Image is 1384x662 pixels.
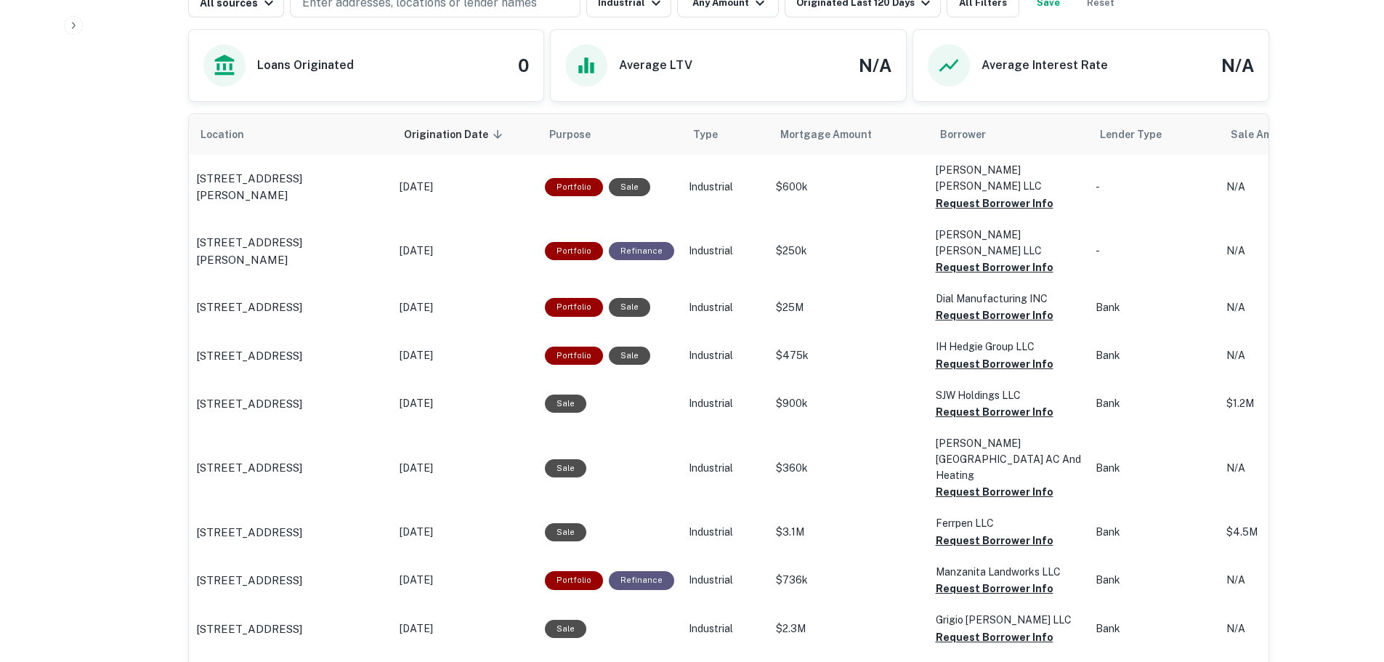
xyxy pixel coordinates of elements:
[689,461,761,476] p: Industrial
[549,126,610,143] span: Purpose
[776,243,921,259] p: $250k
[400,243,530,259] p: [DATE]
[776,525,921,540] p: $3.1M
[609,298,650,316] div: Sale
[201,126,263,143] span: Location
[936,195,1053,212] button: Request Borrower Info
[776,461,921,476] p: $360k
[936,580,1053,597] button: Request Borrower Info
[936,612,1081,628] p: Grigio [PERSON_NAME] LLC
[609,347,650,365] div: Sale
[400,525,530,540] p: [DATE]
[776,348,921,363] p: $475k
[936,483,1053,501] button: Request Borrower Info
[257,57,354,74] h6: Loans Originated
[1096,461,1212,476] p: Bank
[1226,243,1343,259] p: N/A
[196,572,385,589] a: [STREET_ADDRESS]
[196,621,302,638] p: [STREET_ADDRESS]
[689,396,761,411] p: Industrial
[400,348,530,363] p: [DATE]
[1226,461,1343,476] p: N/A
[400,396,530,411] p: [DATE]
[1226,179,1343,195] p: N/A
[1219,114,1350,155] th: Sale Amount
[400,573,530,588] p: [DATE]
[936,403,1053,421] button: Request Borrower Info
[936,435,1081,483] p: [PERSON_NAME][GEOGRAPHIC_DATA] AC And Heating
[619,57,692,74] h6: Average LTV
[776,573,921,588] p: $736k
[859,52,891,78] h4: N/A
[1100,126,1162,143] span: Lender Type
[689,300,761,315] p: Industrial
[693,126,718,143] span: Type
[400,179,530,195] p: [DATE]
[1096,300,1212,315] p: Bank
[1226,621,1343,637] p: N/A
[681,114,769,155] th: Type
[689,573,761,588] p: Industrial
[1096,573,1212,588] p: Bank
[936,629,1053,646] button: Request Borrower Info
[936,162,1081,194] p: [PERSON_NAME] [PERSON_NAME] LLC
[689,348,761,363] p: Industrial
[609,242,674,260] div: This loan purpose was for refinancing
[936,227,1081,259] p: [PERSON_NAME] [PERSON_NAME] LLC
[689,525,761,540] p: Industrial
[776,621,921,637] p: $2.3M
[545,347,603,365] div: This is a portfolio loan with 6 properties
[196,524,385,541] a: [STREET_ADDRESS]
[689,243,761,259] p: Industrial
[936,387,1081,403] p: SJW Holdings LLC
[545,298,603,316] div: This is a portfolio loan with 2 properties
[404,126,507,143] span: Origination Date
[1226,396,1343,411] p: $1.2M
[196,524,302,541] p: [STREET_ADDRESS]
[196,347,302,365] p: [STREET_ADDRESS]
[1226,300,1343,315] p: N/A
[189,114,392,155] th: Location
[928,114,1088,155] th: Borrower
[196,299,302,316] p: [STREET_ADDRESS]
[1231,126,1314,143] span: Sale Amount
[196,234,385,268] p: [STREET_ADDRESS][PERSON_NAME]
[196,347,385,365] a: [STREET_ADDRESS]
[1226,348,1343,363] p: N/A
[1226,525,1343,540] p: $4.5M
[1096,348,1212,363] p: Bank
[1096,621,1212,637] p: Bank
[196,299,385,316] a: [STREET_ADDRESS]
[518,52,529,78] h4: 0
[776,179,921,195] p: $600k
[936,259,1053,276] button: Request Borrower Info
[196,395,302,413] p: [STREET_ADDRESS]
[982,57,1108,74] h6: Average Interest Rate
[936,564,1081,580] p: Manzanita Landworks LLC
[1226,573,1343,588] p: N/A
[776,300,921,315] p: $25M
[400,300,530,315] p: [DATE]
[1096,396,1212,411] p: Bank
[609,178,650,196] div: Sale
[689,179,761,195] p: Industrial
[936,291,1081,307] p: Dial Manufacturing INC
[545,620,586,638] div: Sale
[1311,546,1384,615] iframe: Chat Widget
[776,396,921,411] p: $900k
[196,621,385,638] a: [STREET_ADDRESS]
[545,523,586,541] div: Sale
[936,532,1053,549] button: Request Borrower Info
[936,515,1081,531] p: Ferrpen LLC
[936,339,1081,355] p: IH Hedgie Group LLC
[538,114,681,155] th: Purpose
[545,395,586,413] div: Sale
[196,170,385,204] p: [STREET_ADDRESS][PERSON_NAME]
[196,395,385,413] a: [STREET_ADDRESS]
[936,355,1053,373] button: Request Borrower Info
[400,621,530,637] p: [DATE]
[196,572,302,589] p: [STREET_ADDRESS]
[936,307,1053,324] button: Request Borrower Info
[400,461,530,476] p: [DATE]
